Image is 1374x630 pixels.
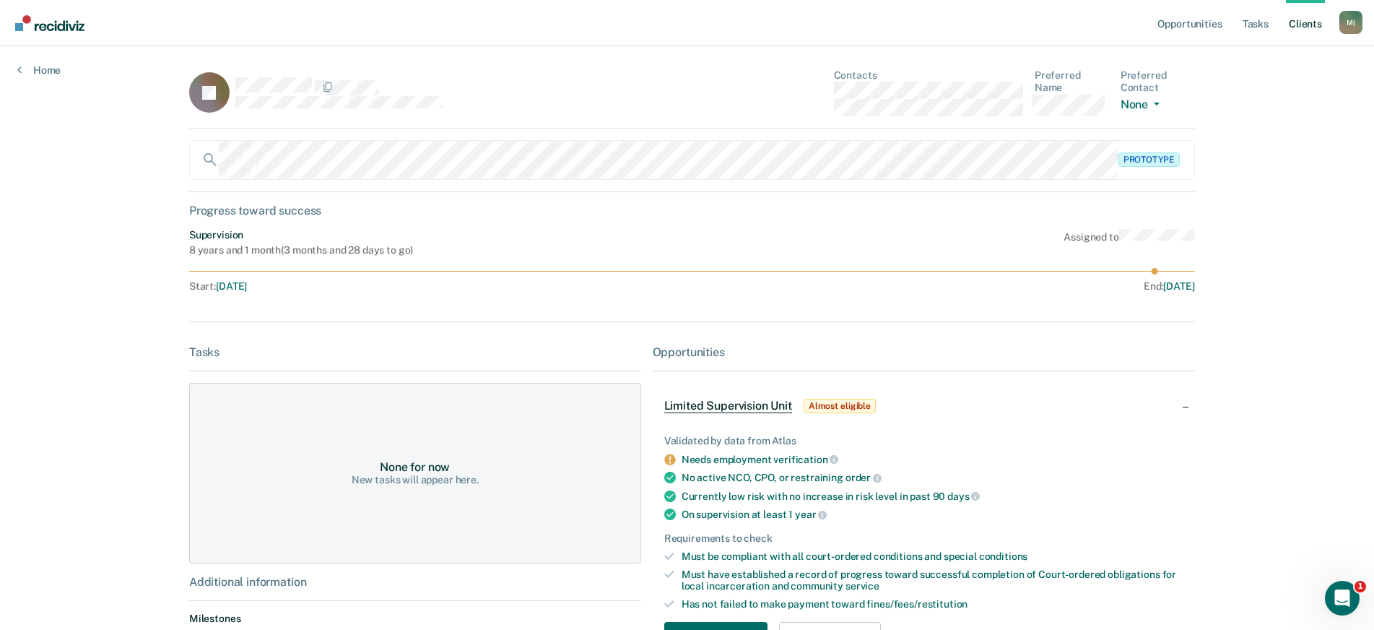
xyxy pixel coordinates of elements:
span: fines/fees/restitution [866,598,968,610]
span: [DATE] [1163,280,1194,292]
span: [DATE] [216,280,247,292]
div: Progress toward success [189,204,1195,217]
span: Almost eligible [804,399,876,413]
span: days [947,491,980,502]
dt: Contacts [834,69,1023,82]
div: Has not failed to make payment toward [682,598,1183,610]
div: Requirements to check [664,532,1183,545]
button: None [1121,98,1165,114]
img: Recidiviz [15,15,84,31]
div: Supervision [189,229,413,241]
div: On supervision at least 1 [682,508,1183,521]
div: Start : [189,280,692,293]
div: Must have established a record of progress toward successful completion of Court-ordered obligati... [682,569,1183,593]
div: Currently low risk with no increase in risk level in past 90 [682,490,1183,503]
span: year [795,509,827,520]
div: None for now [380,460,450,474]
div: Assigned to [1064,229,1194,256]
div: M ( [1339,11,1362,34]
div: No active NCO, CPO, or restraining [682,471,1183,484]
div: Needs employment verification [682,453,1183,466]
span: order [845,472,882,483]
a: Home [17,64,61,77]
span: service [845,580,879,592]
span: Limited Supervision Unit [664,399,792,413]
span: 1 [1355,581,1366,592]
iframe: Intercom live chat [1325,581,1360,616]
dt: Preferred Name [1035,69,1109,94]
dt: Preferred Contact [1121,69,1195,94]
div: Must be compliant with all court-ordered conditions and special conditions [682,551,1183,563]
div: 8 years and 1 month ( 3 months and 28 days to go ) [189,244,413,256]
button: Profile dropdown button [1339,11,1362,34]
div: New tasks will appear here. [352,474,479,486]
dt: Milestones [189,613,641,625]
div: Additional information [189,575,641,589]
div: Limited Supervision UnitAlmost eligible [653,383,1195,429]
div: Validated by data from Atlas [664,435,1183,447]
div: Opportunities [653,345,1195,359]
div: Tasks [189,345,641,359]
div: End : [698,280,1195,293]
